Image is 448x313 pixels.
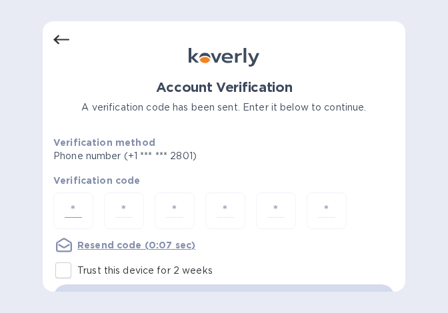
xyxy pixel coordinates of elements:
u: Resend code (0:07 sec) [77,240,195,250]
h1: Account Verification [53,80,395,95]
p: Trust this device for 2 weeks [77,264,213,278]
p: A verification code has been sent. Enter it below to continue. [53,101,395,115]
p: Verification code [53,174,395,187]
p: Phone number (+1 *** *** 2801) [53,149,299,163]
b: Verification method [53,137,155,148]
